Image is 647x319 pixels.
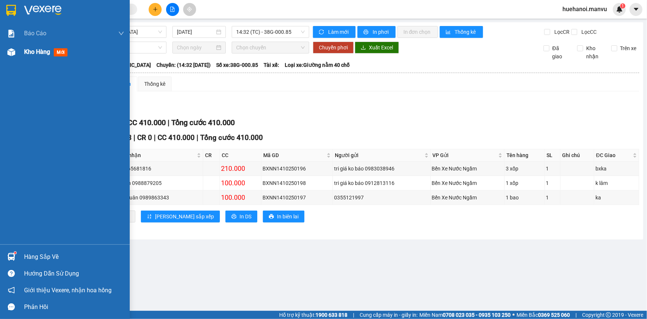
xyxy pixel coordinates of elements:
[269,214,274,220] span: printer
[263,193,332,202] div: BXNN1410250197
[261,191,333,205] td: BXNN1410250197
[549,44,572,61] span: Đã giao
[551,28,571,36] span: Lọc CR
[578,28,598,36] span: Lọc CC
[240,212,251,221] span: In DS
[149,3,162,16] button: plus
[221,178,260,188] div: 100.000
[313,42,354,53] button: Chuyển phơi
[335,151,423,159] span: Người gửi
[363,29,370,35] span: printer
[506,165,543,173] div: 3 xốp
[546,193,559,202] div: 1
[506,193,543,202] div: 1 bao
[431,162,505,176] td: Bến Xe Nước Ngầm
[7,253,15,261] img: warehouse-icon
[183,3,196,16] button: aim
[595,179,638,187] div: k lâm
[112,193,202,202] div: thanh xuân 0989863343
[328,28,350,36] span: Làm mới
[128,118,166,127] span: CC 410.000
[153,7,158,12] span: plus
[334,179,429,187] div: tri giá ko báo 0912813116
[24,48,50,55] span: Kho hàng
[7,48,15,56] img: warehouse-icon
[546,165,559,173] div: 1
[361,45,366,51] span: download
[606,312,611,318] span: copyright
[54,48,67,56] span: mới
[263,165,332,173] div: BXNN1410250196
[166,3,179,16] button: file-add
[168,118,169,127] span: |
[141,211,220,222] button: sort-ascending[PERSON_NAME] sắp xếp
[133,133,135,142] span: |
[355,42,399,53] button: downloadXuất Excel
[630,3,643,16] button: caret-down
[360,311,417,319] span: Cung cấp máy in - giấy in:
[155,212,214,221] span: [PERSON_NAME] sắp xếp
[14,252,16,254] sup: 1
[221,192,260,203] div: 100.000
[225,211,257,222] button: printerIn DS
[334,165,429,173] div: tri giá ko báo 0983038946
[144,80,165,88] div: Thống kê
[197,133,198,142] span: |
[8,303,15,310] span: message
[545,149,561,162] th: SL
[440,26,483,38] button: bar-chartThống kê
[596,151,631,159] span: ĐC Giao
[431,191,505,205] td: Bến Xe Nước Ngầm
[446,29,452,35] span: bar-chart
[620,3,625,9] sup: 1
[397,26,438,38] button: In đơn chọn
[373,28,390,36] span: In phơi
[7,30,15,38] img: solution-icon
[621,3,624,9] span: 1
[177,28,215,36] input: 14/10/2025
[24,29,46,38] span: Báo cáo
[616,6,623,13] img: icon-new-feature
[538,312,570,318] strong: 0369 525 060
[154,133,156,142] span: |
[203,149,220,162] th: CR
[617,44,640,52] span: Trên xe
[279,311,347,319] span: Hỗ trợ kỹ thuật:
[261,162,333,176] td: BXNN1410250196
[506,179,543,187] div: 1 xốp
[319,29,325,35] span: sync
[24,286,112,295] span: Giới thiệu Vexere, nhận hoa hồng
[118,30,124,36] span: down
[170,7,175,12] span: file-add
[24,302,124,313] div: Phản hồi
[575,311,577,319] span: |
[187,7,192,12] span: aim
[221,163,260,174] div: 210.000
[8,270,15,277] span: question-circle
[24,251,124,263] div: Hàng sắp về
[353,311,354,319] span: |
[158,133,195,142] span: CC 410.000
[263,179,332,187] div: BXNN1410250198
[8,287,15,294] span: notification
[6,5,16,16] img: logo-vxr
[277,212,298,221] span: In biên lai
[147,214,152,220] span: sort-ascending
[334,193,429,202] div: 0355121997
[236,26,305,38] span: 14:32 (TC) - 38G-000.85
[316,312,347,318] strong: 1900 633 818
[546,179,559,187] div: 1
[112,165,202,173] div: duy 0965681816
[431,176,505,191] td: Bến Xe Nước Ngầm
[313,26,356,38] button: syncLàm mới
[112,179,202,187] div: đức anh 0988879205
[432,193,504,202] div: Bến Xe Nước Ngầm
[357,26,396,38] button: printerIn phơi
[24,268,124,279] div: Hướng dẫn sử dụng
[512,313,515,316] span: ⚪️
[595,193,638,202] div: ka
[432,179,504,187] div: Bến Xe Nước Ngầm
[264,61,279,69] span: Tài xế:
[369,43,393,52] span: Xuất Excel
[231,214,237,220] span: printer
